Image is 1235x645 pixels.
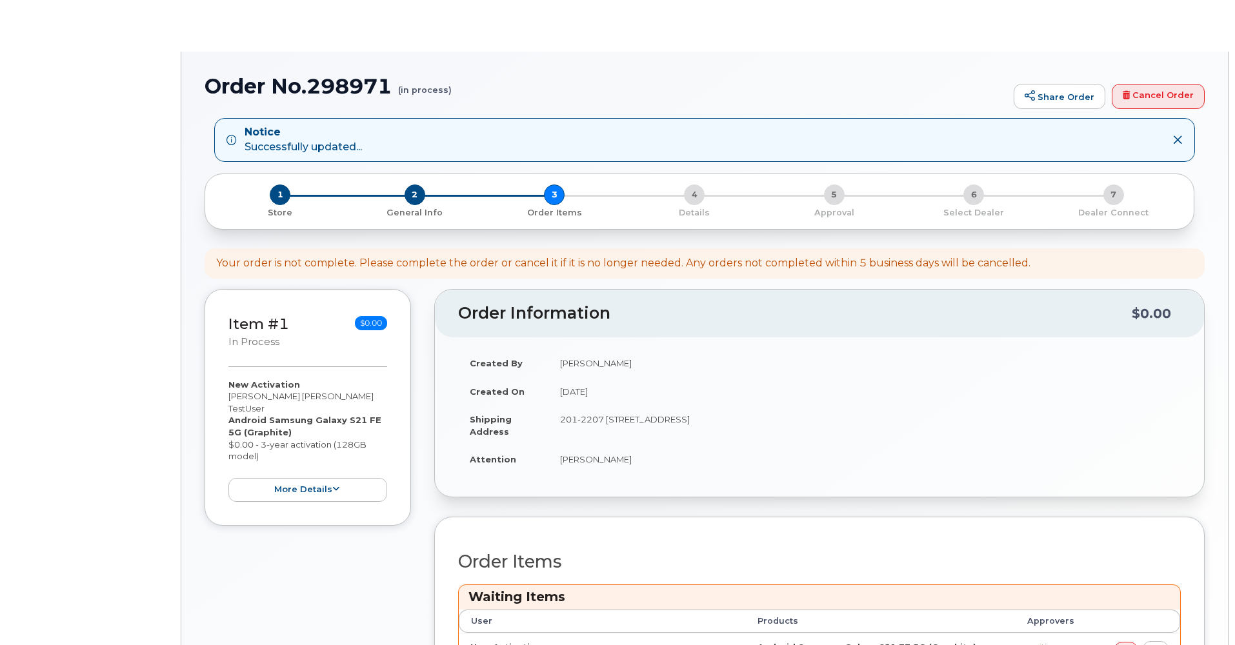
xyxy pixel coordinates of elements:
[350,207,480,219] p: General Info
[1112,84,1205,110] a: Cancel Order
[1132,301,1171,326] div: $0.00
[228,415,381,437] strong: Android Samsung Galaxy S21 FE 5G (Graphite)
[470,358,523,368] strong: Created By
[746,610,1016,633] th: Products
[216,256,1030,271] div: Your order is not complete. Please complete the order or cancel it if it is no longer needed. Any...
[228,379,300,390] strong: New Activation
[470,414,512,437] strong: Shipping Address
[405,184,425,205] span: 2
[1016,610,1094,633] th: Approvers
[548,445,1181,473] td: [PERSON_NAME]
[458,552,1181,571] h2: Order Items
[228,478,387,502] button: more details
[228,336,279,348] small: in process
[245,125,362,155] div: Successfully updated...
[459,610,746,633] th: User
[245,125,362,140] strong: Notice
[548,405,1181,445] td: 201-2207 [STREET_ADDRESS]
[355,316,387,330] span: $0.00
[468,588,1170,606] h3: Waiting Items
[270,184,290,205] span: 1
[470,386,525,397] strong: Created On
[345,205,485,219] a: 2 General Info
[458,304,1132,322] h2: Order Information
[216,205,345,219] a: 1 Store
[470,454,516,464] strong: Attention
[548,349,1181,377] td: [PERSON_NAME]
[221,207,340,219] p: Store
[398,75,452,95] small: (in process)
[548,377,1181,406] td: [DATE]
[228,315,289,333] a: Item #1
[228,379,387,502] div: [PERSON_NAME] [PERSON_NAME] TestUser $0.00 - 3-year activation (128GB model)
[1014,84,1105,110] a: Share Order
[205,75,1007,97] h1: Order No.298971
